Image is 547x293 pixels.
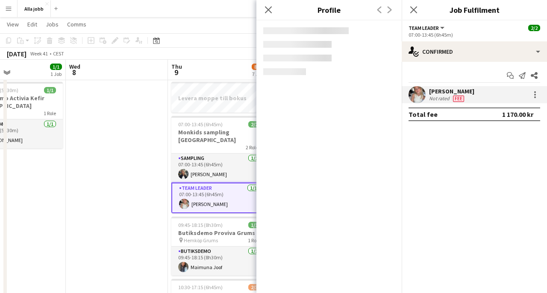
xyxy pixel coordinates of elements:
[3,19,22,30] a: View
[171,116,267,213] app-job-card: 07:00-13:45 (6h45m)2/2Monkids sampling [GEOGRAPHIC_DATA]2 RolesSampling1/107:00-13:45 (6h45m)[PER...
[248,237,260,244] span: 1 Role
[68,67,80,77] span: 8
[67,20,86,28] span: Comms
[178,121,223,128] span: 07:00-13:45 (6h45m)
[171,247,267,276] app-card-role: Butiksdemo1/109:45-18:15 (8h30m)Maimuna Joof
[27,20,37,28] span: Edit
[64,19,90,30] a: Comms
[252,71,266,77] div: 7 Jobs
[178,222,223,228] span: 09:45-18:15 (8h30m)
[171,217,267,276] app-job-card: 09:45-18:15 (8h30m)1/1Butiksdemo Proviva Grums Hemköp Grums1 RoleButiksdemo1/109:45-18:15 (8h30m)...
[252,64,266,70] span: 8/10
[409,25,439,31] span: Team Leader
[50,64,62,70] span: 1/1
[50,71,62,77] div: 1 Job
[402,41,547,62] div: Confirmed
[184,237,218,244] span: Hemköp Grums
[170,67,182,77] span: 9
[178,284,223,290] span: 10:30-17:15 (6h45m)
[409,32,540,38] div: 07:00-13:45 (6h45m)
[171,94,267,102] h3: Levera moppe till bokus
[171,128,267,144] h3: Monkids sampling [GEOGRAPHIC_DATA]
[24,19,41,30] a: Edit
[528,25,540,31] span: 2/2
[53,50,64,57] div: CEST
[46,20,59,28] span: Jobs
[44,87,56,93] span: 1/1
[402,4,547,15] h3: Job Fulfilment
[7,49,26,58] div: [DATE]
[256,4,402,15] h3: Profile
[171,154,267,183] app-card-role: Sampling1/107:00-13:45 (6h45m)[PERSON_NAME]
[42,19,62,30] a: Jobs
[453,96,464,102] span: Fee
[18,0,51,17] button: Alla jobb
[171,183,267,213] app-card-role: Team Leader1/107:00-13:45 (6h45m)[PERSON_NAME]
[248,222,260,228] span: 1/1
[171,63,182,70] span: Thu
[171,82,267,113] app-job-card: Levera moppe till bokus
[248,284,260,290] span: 2/3
[69,63,80,70] span: Wed
[429,87,474,95] div: [PERSON_NAME]
[451,95,466,102] div: Crew has different fees then in role
[502,110,533,119] div: 1 170.00 kr
[28,50,50,57] span: Week 41
[44,110,56,116] span: 1 Role
[7,20,19,28] span: View
[429,95,451,102] div: Not rated
[246,144,260,151] span: 2 Roles
[248,121,260,128] span: 2/2
[171,229,267,237] h3: Butiksdemo Proviva Grums
[409,25,446,31] button: Team Leader
[409,110,438,119] div: Total fee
